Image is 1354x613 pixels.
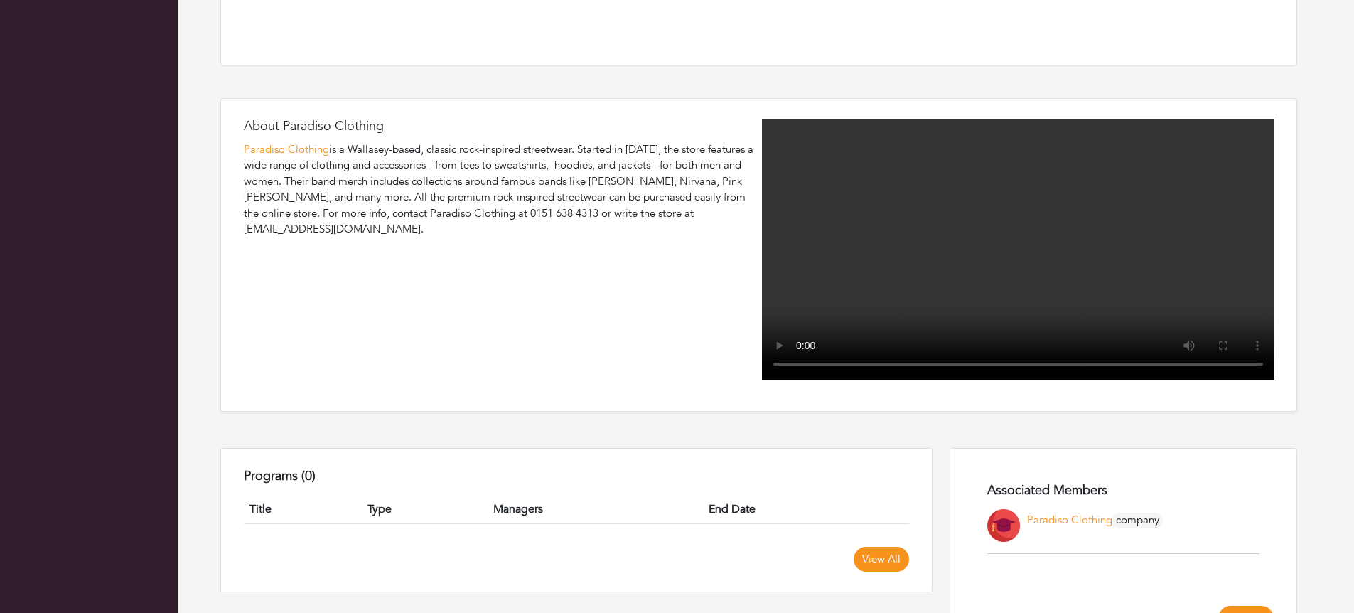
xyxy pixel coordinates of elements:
[244,142,756,238] div: is a Wallasey-based, classic rock-inspired streetwear. Started in [DATE], the store features a wi...
[362,495,488,524] th: Type
[244,142,329,156] a: Paradiso Clothing
[1027,513,1112,527] a: Paradiso Clothing
[987,509,1020,542] img: Student-Icon-6b6867cbad302adf8029cb3ecf392088beec6a544309a027beb5b4b4576828a8.png
[987,483,1259,499] h4: Associated Members
[1112,513,1163,528] span: company
[703,495,909,524] th: End Date
[244,495,362,524] th: Title
[854,547,909,572] a: View All
[244,469,909,484] h4: Programs (0)
[244,119,756,134] h4: About Paradiso Clothing
[488,495,704,524] th: Managers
